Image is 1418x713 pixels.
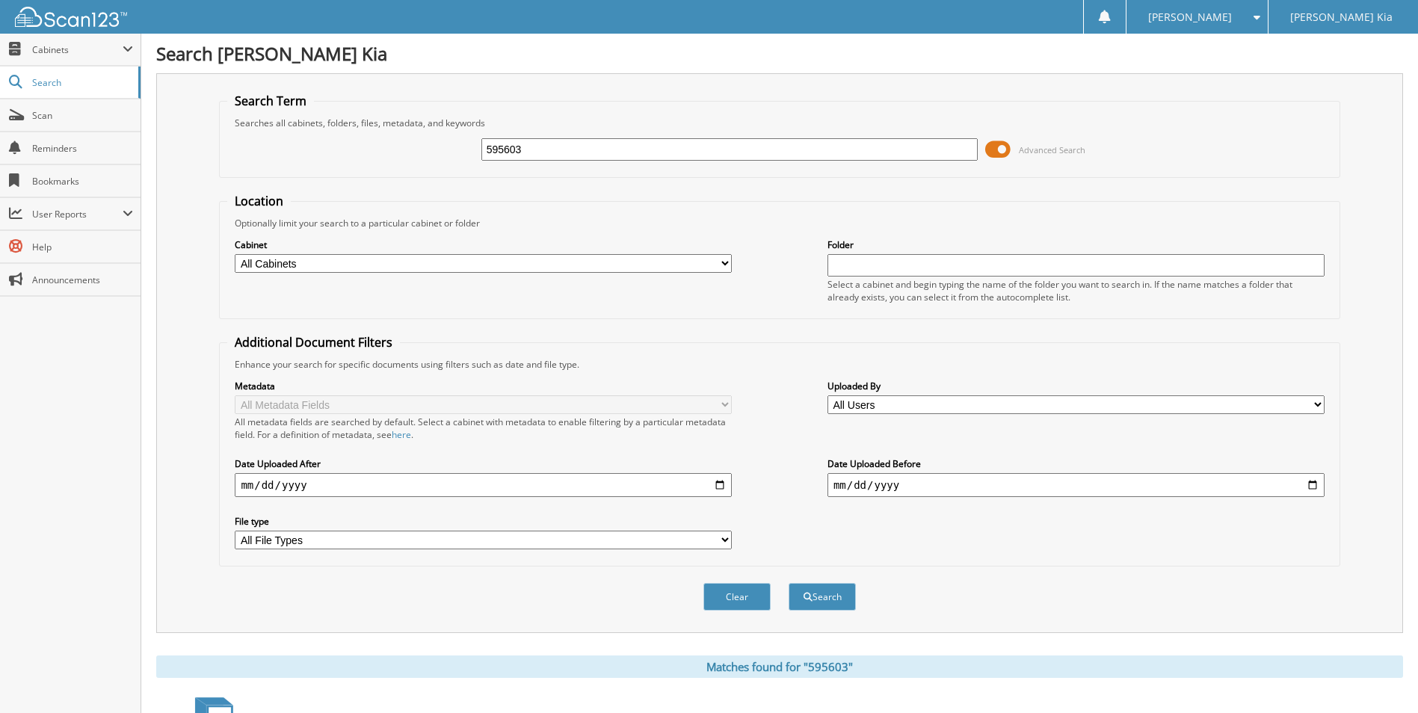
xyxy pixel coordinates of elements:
button: Clear [703,583,771,611]
span: [PERSON_NAME] [1148,13,1232,22]
img: scan123-logo-white.svg [15,7,127,27]
legend: Search Term [227,93,314,109]
div: All metadata fields are searched by default. Select a cabinet with metadata to enable filtering b... [235,416,732,441]
button: Search [789,583,856,611]
legend: Additional Document Filters [227,334,400,351]
div: Searches all cabinets, folders, files, metadata, and keywords [227,117,1331,129]
span: Bookmarks [32,175,133,188]
label: Folder [827,238,1325,251]
span: Reminders [32,142,133,155]
div: Optionally limit your search to a particular cabinet or folder [227,217,1331,229]
span: [PERSON_NAME] Kia [1290,13,1393,22]
a: here [392,428,411,441]
label: Cabinet [235,238,732,251]
legend: Location [227,193,291,209]
label: File type [235,515,732,528]
span: Cabinets [32,43,123,56]
label: Metadata [235,380,732,392]
input: end [827,473,1325,497]
h1: Search [PERSON_NAME] Kia [156,41,1403,66]
div: Enhance your search for specific documents using filters such as date and file type. [227,358,1331,371]
label: Date Uploaded Before [827,457,1325,470]
div: Select a cabinet and begin typing the name of the folder you want to search in. If the name match... [827,278,1325,303]
input: start [235,473,732,497]
span: Advanced Search [1019,144,1085,155]
span: User Reports [32,208,123,220]
label: Uploaded By [827,380,1325,392]
span: Scan [32,109,133,122]
span: Help [32,241,133,253]
label: Date Uploaded After [235,457,732,470]
span: Search [32,76,131,89]
span: Announcements [32,274,133,286]
div: Matches found for "595603" [156,655,1403,678]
